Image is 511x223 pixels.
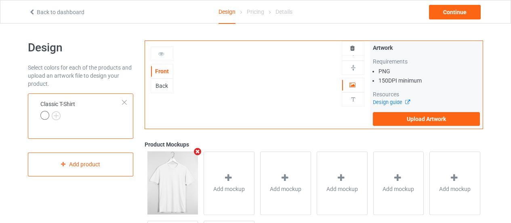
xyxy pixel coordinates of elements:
[379,76,480,85] li: 150 DPI minimum
[349,64,357,72] img: svg%3E%0A
[29,9,84,15] a: Back to dashboard
[28,153,133,176] div: Add product
[145,140,483,149] div: Product Mockups
[373,151,424,215] div: Add mockup
[40,100,75,119] div: Classic T-Shirt
[429,151,480,215] div: Add mockup
[326,185,358,193] span: Add mockup
[275,0,292,23] div: Details
[373,57,480,66] div: Requirements
[349,96,357,103] img: svg%3E%0A
[373,90,480,98] div: Resources
[429,5,481,19] div: Continue
[439,185,471,193] span: Add mockup
[204,151,254,215] div: Add mockup
[28,40,133,55] h1: Design
[151,67,173,75] div: Front
[52,111,61,120] img: svg+xml;base64,PD94bWwgdmVyc2lvbj0iMS4wIiBlbmNvZGluZz0iVVRGLTgiPz4KPHN2ZyB3aWR0aD0iMjJweCIgaGVpZ2...
[147,151,198,215] img: regular.jpg
[383,185,414,193] span: Add mockup
[317,151,368,215] div: Add mockup
[270,185,301,193] span: Add mockup
[28,64,133,88] div: Select colors for each of the products and upload an artwork file to design your product.
[192,147,202,156] i: Remove mockup
[219,0,236,24] div: Design
[379,67,480,75] li: PNG
[151,82,173,90] div: Back
[247,0,264,23] div: Pricing
[28,93,133,139] div: Classic T-Shirt
[373,44,480,52] div: Artwork
[373,99,410,105] a: Design guide
[260,151,311,215] div: Add mockup
[213,185,245,193] span: Add mockup
[373,112,480,126] label: Upload Artwork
